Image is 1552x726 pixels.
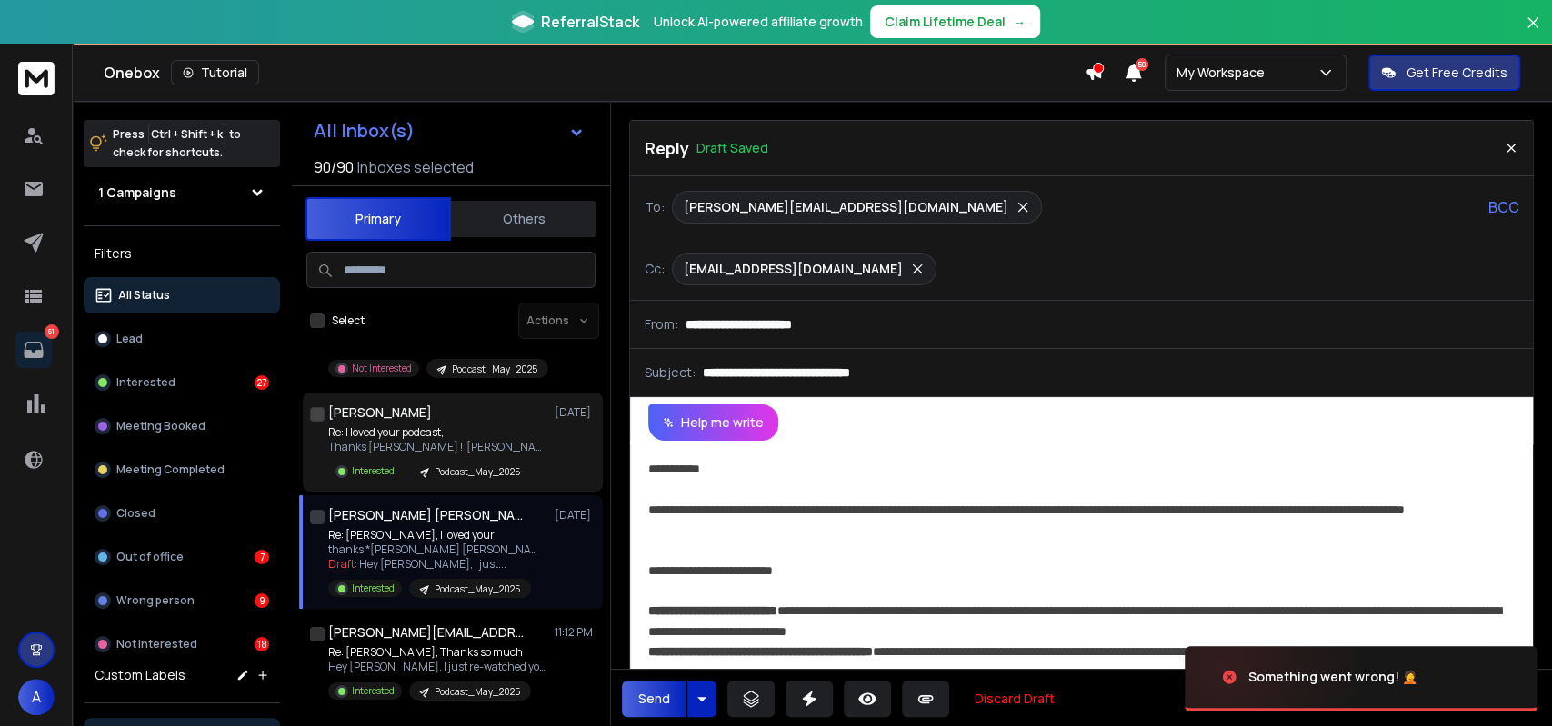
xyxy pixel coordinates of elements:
p: Meeting Booked [116,419,205,433]
p: Wrong person [116,593,195,608]
div: 18 [255,637,269,651]
p: Hey [PERSON_NAME], I just re-watched your [328,660,546,674]
p: My Workspace [1177,64,1272,82]
button: Wrong person9 [84,582,280,619]
p: Lead [116,332,143,346]
button: Out of office7 [84,539,280,575]
p: Get Free Credits [1407,64,1507,82]
p: Podcast_May_2025 [435,685,520,699]
button: 1 Campaigns [84,174,280,211]
p: Podcast_May_2025 [452,363,537,376]
span: 50 [1136,58,1148,71]
p: Out of office [116,550,184,564]
button: Interested27 [84,364,280,401]
button: Help me write [648,404,778,441]
button: Discard Draft [960,681,1069,717]
button: Closed [84,495,280,532]
p: Interested [352,582,395,595]
p: All Status [118,288,170,303]
button: Not Interested18 [84,626,280,662]
h3: Inboxes selected [357,156,474,178]
button: A [18,679,55,715]
span: Draft: [328,556,357,572]
p: Closed [116,506,155,521]
p: Thanks [PERSON_NAME] ! [PERSON_NAME] Chairman Boxfund [https://[DOMAIN_NAME]/mail/boxfund/boxfund... [328,440,546,454]
p: Meeting Completed [116,462,225,477]
p: Press to check for shortcuts. [113,125,241,162]
button: Others [451,199,596,239]
h3: Filters [84,241,280,266]
button: All Status [84,277,280,313]
p: Podcast_May_2025 [435,582,520,596]
label: Select [332,313,365,328]
p: Interested [116,375,175,390]
p: Reply [645,135,689,161]
span: 90 / 90 [314,156,354,178]
span: ReferralStack [541,11,639,33]
div: Onebox [104,60,1085,85]
p: [PERSON_NAME][EMAIL_ADDRESS][DOMAIN_NAME] [684,198,1008,216]
button: Meeting Completed [84,452,280,488]
div: Something went wrong! 🤦 [1248,668,1417,686]
p: [EMAIL_ADDRESS][DOMAIN_NAME] [684,260,903,278]
div: 9 [255,593,269,608]
p: Not Interested [352,362,412,375]
p: Podcast_May_2025 [435,465,520,479]
p: 11:12 PM [555,625,596,640]
h3: Custom Labels [95,666,185,684]
p: [DATE] [555,405,596,420]
button: Get Free Credits [1368,55,1520,91]
span: Ctrl + Shift + k [148,124,225,144]
h1: [PERSON_NAME] [PERSON_NAME] [328,506,528,524]
p: [DATE] [555,508,596,522]
span: Hey [PERSON_NAME], I just ... [359,556,506,572]
button: Close banner [1521,11,1545,55]
button: Send [622,681,686,717]
h1: 1 Campaigns [98,184,176,202]
a: 61 [15,332,52,368]
div: 27 [255,375,269,390]
p: BCC [1487,196,1518,218]
p: 61 [45,324,59,339]
h1: [PERSON_NAME] [328,403,432,422]
p: From: [645,315,678,333]
img: image [1185,628,1367,726]
button: Primary [305,197,451,241]
p: Re: [PERSON_NAME], I loved your [328,528,546,542]
button: Meeting Booked [84,408,280,444]
button: All Inbox(s) [299,113,599,149]
p: To: [645,198,665,216]
p: Re: I loved your podcast, [328,425,546,440]
span: → [1013,13,1026,31]
p: Not Interested [116,637,197,651]
p: Re: [PERSON_NAME], Thanks so much [328,645,546,660]
p: thanks *[PERSON_NAME] [PERSON_NAME]* Banana Capital [328,542,546,557]
button: Lead [84,321,280,357]
p: Unlock AI-powered affiliate growth [654,13,863,31]
button: Claim Lifetime Deal→ [870,5,1040,38]
p: Interested [352,464,395,478]
p: Cc: [645,260,665,278]
h1: All Inbox(s) [314,122,415,140]
p: Subject: [645,363,696,382]
h1: [PERSON_NAME][EMAIL_ADDRESS][DOMAIN_NAME] [328,623,528,641]
button: Tutorial [171,60,259,85]
p: Draft Saved [696,139,768,157]
p: Interested [352,684,395,698]
div: 7 [255,550,269,564]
